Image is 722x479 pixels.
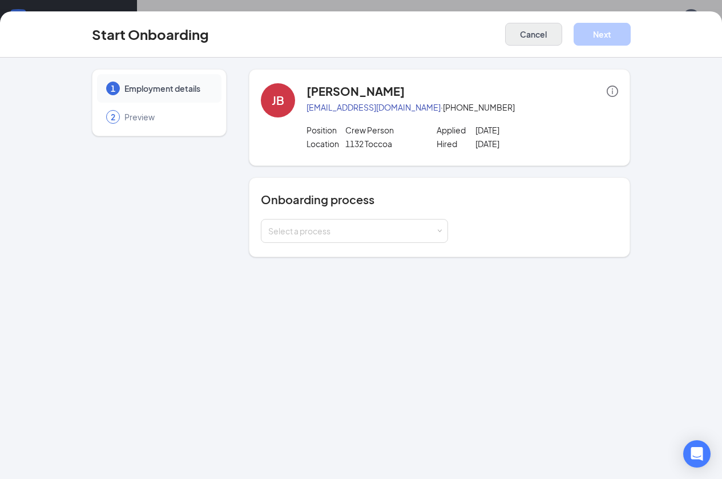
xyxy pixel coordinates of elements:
p: · [PHONE_NUMBER] [306,102,619,113]
span: 1 [111,83,115,94]
p: Crew Person [345,124,423,136]
span: Preview [124,111,210,123]
div: JB [272,92,284,108]
button: Next [574,23,631,46]
a: [EMAIL_ADDRESS][DOMAIN_NAME] [306,102,441,112]
button: Cancel [505,23,562,46]
h3: Start Onboarding [92,25,209,44]
span: Employment details [124,83,210,94]
p: Applied [437,124,475,136]
p: 1132 Toccoa [345,138,423,149]
div: Open Intercom Messenger [683,440,711,468]
span: 2 [111,111,115,123]
p: Position [306,124,345,136]
p: [DATE] [475,124,554,136]
div: Select a process [268,225,435,237]
h4: Onboarding process [261,192,619,208]
h4: [PERSON_NAME] [306,83,405,99]
p: Location [306,138,345,149]
p: [DATE] [475,138,554,149]
p: Hired [437,138,475,149]
span: info-circle [607,86,618,97]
